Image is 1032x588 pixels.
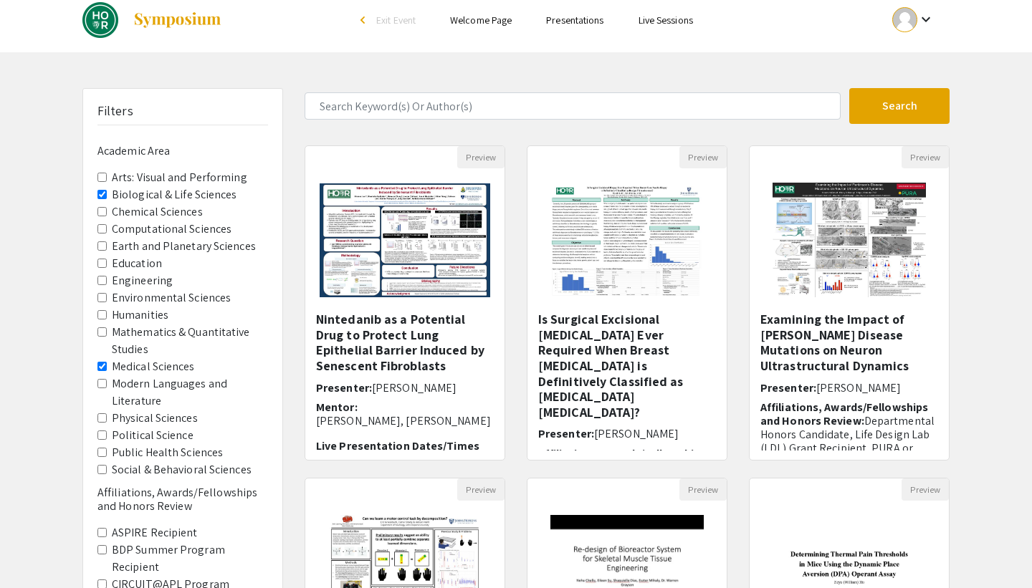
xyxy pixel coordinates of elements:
label: Social & Behavioral Sciences [112,461,252,478]
label: Earth and Planetary Sciences [112,238,256,255]
button: Preview [457,478,505,501]
h5: Is Surgical Excisional [MEDICAL_DATA] Ever Required When Breast [MEDICAL_DATA] is Definitively Cl... [538,312,716,420]
h6: Presenter: [760,381,938,395]
label: Arts: Visual and Performing [112,169,247,186]
div: Open Presentation <p>Is Surgical Excisional Biopsy Ever Required When Breast Core Needle Biopsy&n... [527,145,727,461]
img: Symposium by ForagerOne [133,11,222,29]
label: Mathematics & Quantitative Studies [112,324,268,358]
span: Exit Event [376,14,416,26]
span: [PERSON_NAME] [816,380,901,395]
span: Affiliations, Awards/Fellowships and Honors Review: [538,446,706,475]
label: Chemical Sciences [112,203,203,221]
div: Open Presentation <p>Nintedanib as a Potential Drug to Protect Lung Epithelial Barrier Induced by... [305,145,505,461]
input: Search Keyword(s) Or Author(s) [305,92,841,120]
h5: Nintedanib as a Potential Drug to Protect Lung Epithelial Barrier Induced by Senescent Fibroblasts [316,312,494,373]
label: Environmental Sciences [112,289,231,307]
p: [PERSON_NAME], [PERSON_NAME] [316,414,494,428]
a: Welcome Page [450,14,512,26]
a: DREAMS: Spring 2024 [82,2,222,38]
button: Preview [457,146,505,168]
mat-icon: Expand account dropdown [917,11,935,28]
button: Preview [679,146,727,168]
label: Education [112,255,162,272]
button: Preview [679,478,727,501]
span: Live Presentation Dates/Times (all times are [GEOGRAPHIC_DATA]): [316,438,479,481]
img: <p>Is Surgical Excisional Biopsy Ever Required When Breast Core Needle Biopsy&nbsp;</p><p>is Defi... [536,168,717,312]
button: Expand account dropdown [877,4,950,36]
span: [PERSON_NAME] [594,426,679,441]
span: Affiliations, Awards/Fellowships and Honors Review: [760,400,928,428]
button: Preview [902,478,949,501]
a: Live Sessions [639,14,693,26]
h6: Academic Area [97,144,268,158]
label: Modern Languages and Literature [112,375,268,410]
label: Physical Sciences [112,410,198,427]
span: Departmental Honors Candidate, Life Design Lab (LDL) Grant Recipient, PURA or Summer PURA Recipient [760,413,935,470]
h5: Examining the Impact of [PERSON_NAME] Disease Mutations on Neuron Ultrastructural Dynamics [760,312,938,373]
div: arrow_back_ios [360,16,369,24]
label: BDP Summer Program Recipient [112,541,268,576]
img: <p>Nintedanib as a Potential Drug to Protect Lung Epithelial Barrier Induced by Senescent Fibrobl... [305,169,505,312]
span: [PERSON_NAME] [372,380,457,395]
label: Political Science [112,427,193,444]
label: Computational Sciences [112,221,231,238]
iframe: Chat [11,524,61,577]
h6: Presenter: [538,427,716,440]
span: Mentor: [316,400,358,415]
label: Engineering [112,272,173,289]
label: Public Health Sciences [112,444,223,461]
label: ASPIRE Recipient [112,524,198,541]
label: Medical Sciences [112,358,195,375]
label: Biological & Life Sciences [112,186,237,203]
label: Humanities [112,307,168,324]
h5: Filters [97,103,133,119]
div: Open Presentation <p>Examining the Impact of Parkinson’s Disease Mutations on Neuron Ultrastructu... [749,145,950,461]
h6: Affiliations, Awards/Fellowships and Honors Review [97,486,268,513]
img: <p>Examining the Impact of Parkinson’s Disease Mutations on Neuron Ultrastructural Dynamics</p> [758,168,940,312]
img: DREAMS: Spring 2024 [82,2,118,38]
button: Search [849,88,950,124]
a: Presentations [546,14,603,26]
h6: Presenter: [316,381,494,395]
button: Preview [902,146,949,168]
